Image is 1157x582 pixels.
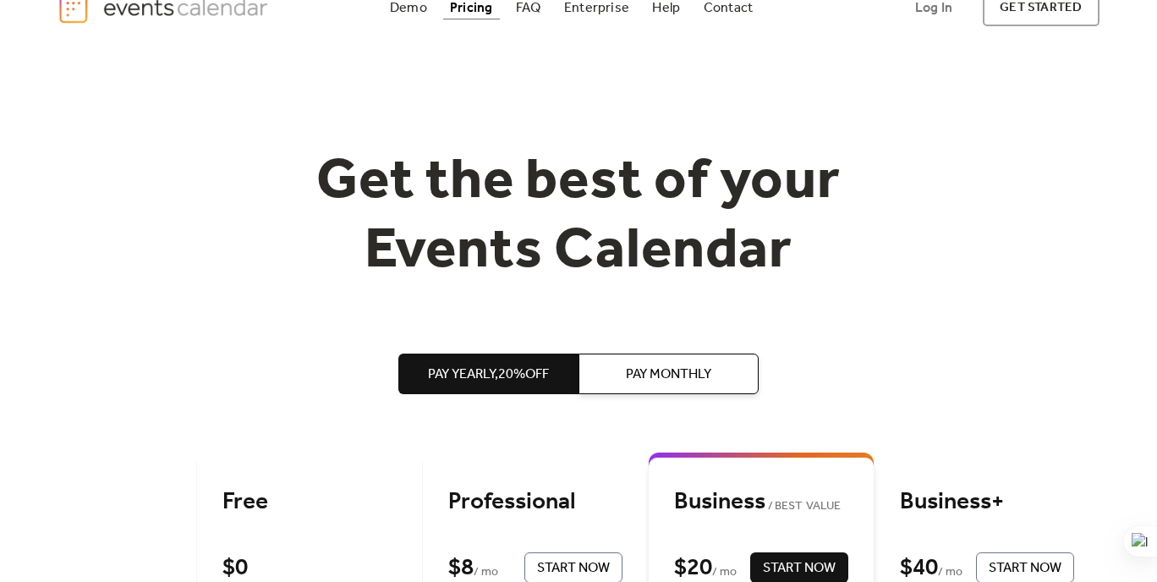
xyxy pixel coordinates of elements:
[900,487,1074,517] div: Business+
[537,558,610,579] span: Start Now
[222,487,397,517] div: Free
[564,3,629,13] div: Enterprise
[674,487,848,517] div: Business
[450,3,493,13] div: Pricing
[626,365,711,385] span: Pay Monthly
[704,3,754,13] div: Contact
[763,558,836,579] span: Start Now
[448,487,622,517] div: Professional
[398,354,578,394] button: Pay Yearly,20%off
[254,148,903,286] h1: Get the best of your Events Calendar
[390,3,427,13] div: Demo
[578,354,759,394] button: Pay Monthly
[428,365,549,385] span: Pay Yearly, 20% off
[516,3,541,13] div: FAQ
[989,558,1061,579] span: Start Now
[652,3,680,13] div: Help
[765,497,841,517] span: BEST VALUE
